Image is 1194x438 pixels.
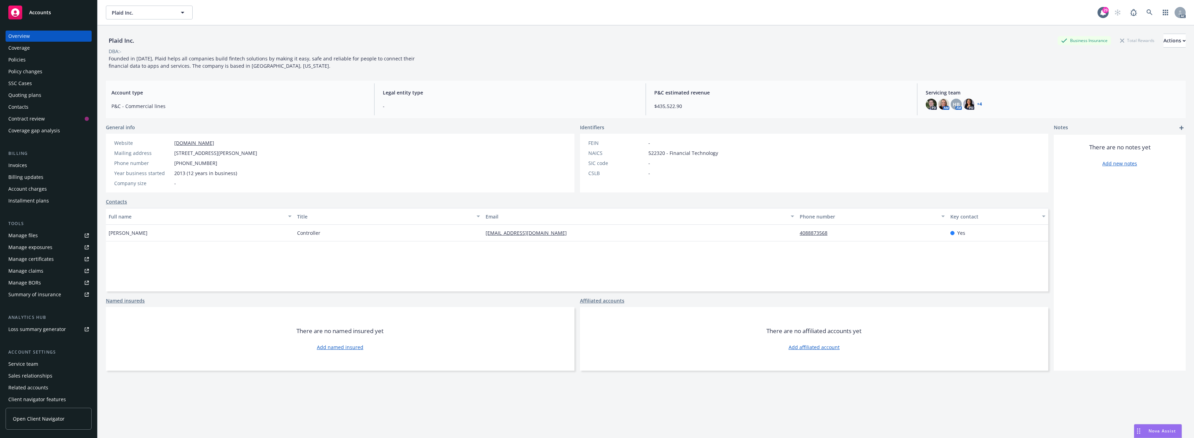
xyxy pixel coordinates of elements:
[6,90,92,101] a: Quoting plans
[1058,36,1111,45] div: Business Insurance
[317,344,363,351] a: Add named insured
[1117,36,1158,45] div: Total Rewards
[8,195,49,206] div: Installment plans
[8,394,66,405] div: Client navigator features
[1102,7,1109,13] div: 29
[6,358,92,370] a: Service team
[648,159,650,167] span: -
[6,150,92,157] div: Billing
[588,159,646,167] div: SIC code
[6,314,92,321] div: Analytics hub
[6,289,92,300] a: Summary of insurance
[648,139,650,147] span: -
[109,48,121,55] div: DBA: -
[6,54,92,65] a: Policies
[654,89,909,96] span: P&C estimated revenue
[109,55,416,69] span: Founded in [DATE], Plaid helps all companies build fintech solutions by making it easy, safe and ...
[977,102,982,106] a: +4
[111,89,366,96] span: Account type
[29,10,51,15] span: Accounts
[1054,124,1068,132] span: Notes
[1163,34,1186,47] div: Actions
[106,36,137,45] div: Plaid Inc.
[8,31,30,42] div: Overview
[6,254,92,265] a: Manage certificates
[1149,428,1176,434] span: Nova Assist
[174,159,217,167] span: [PHONE_NUMBER]
[797,208,948,225] button: Phone number
[8,42,30,53] div: Coverage
[648,170,650,177] span: -
[6,42,92,53] a: Coverage
[486,230,572,236] a: [EMAIL_ADDRESS][DOMAIN_NAME]
[1177,124,1186,132] a: add
[950,213,1038,220] div: Key contact
[383,89,637,96] span: Legal entity type
[106,6,193,19] button: Plaid Inc.
[174,149,257,157] span: [STREET_ADDRESS][PERSON_NAME]
[6,324,92,335] a: Loss summary generator
[483,208,797,225] button: Email
[580,124,604,131] span: Identifiers
[8,230,38,241] div: Manage files
[297,213,472,220] div: Title
[1143,6,1157,19] a: Search
[106,297,145,304] a: Named insureds
[8,265,43,276] div: Manage claims
[6,31,92,42] a: Overview
[8,254,54,265] div: Manage certificates
[6,172,92,183] a: Billing updates
[111,102,366,110] span: P&C - Commercial lines
[6,242,92,253] span: Manage exposures
[8,289,61,300] div: Summary of insurance
[8,242,52,253] div: Manage exposures
[8,160,27,171] div: Invoices
[383,102,637,110] span: -
[1134,424,1182,438] button: Nova Assist
[8,172,43,183] div: Billing updates
[114,139,171,147] div: Website
[13,415,65,422] span: Open Client Navigator
[1111,6,1125,19] a: Start snowing
[8,358,38,370] div: Service team
[6,230,92,241] a: Manage files
[112,9,172,16] span: Plaid Inc.
[8,183,47,195] div: Account charges
[580,297,624,304] a: Affiliated accounts
[6,195,92,206] a: Installment plans
[8,324,66,335] div: Loss summary generator
[588,139,646,147] div: FEIN
[6,349,92,356] div: Account settings
[6,220,92,227] div: Tools
[174,140,214,146] a: [DOMAIN_NAME]
[106,208,294,225] button: Full name
[6,3,92,22] a: Accounts
[1159,6,1172,19] a: Switch app
[800,230,833,236] a: 4088873568
[106,198,127,205] a: Contacts
[1089,143,1151,151] span: There are no notes yet
[1127,6,1141,19] a: Report a Bug
[6,78,92,89] a: SSC Cases
[8,90,41,101] div: Quoting plans
[588,149,646,157] div: NAICS
[1134,424,1143,438] div: Drag to move
[926,89,1180,96] span: Servicing team
[8,54,26,65] div: Policies
[6,277,92,288] a: Manage BORs
[486,213,787,220] div: Email
[948,208,1048,225] button: Key contact
[174,170,237,177] span: 2013 (12 years in business)
[114,170,171,177] div: Year business started
[1163,34,1186,48] button: Actions
[6,382,92,393] a: Related accounts
[8,101,28,113] div: Contacts
[6,183,92,195] a: Account charges
[8,382,48,393] div: Related accounts
[8,78,32,89] div: SSC Cases
[926,99,937,110] img: photo
[6,394,92,405] a: Client navigator features
[114,149,171,157] div: Mailing address
[109,213,284,220] div: Full name
[114,180,171,187] div: Company size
